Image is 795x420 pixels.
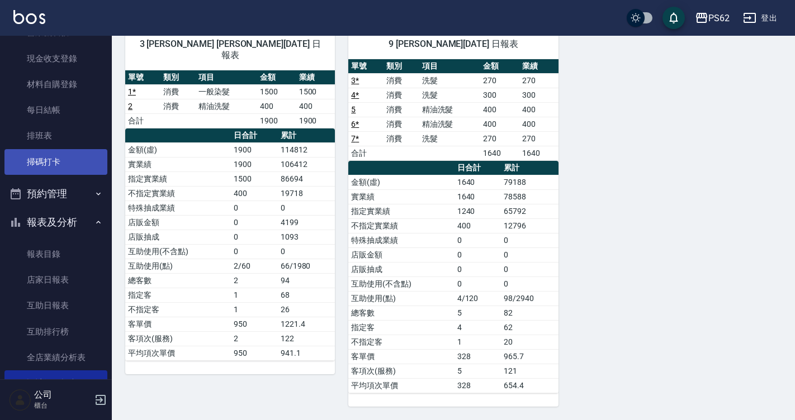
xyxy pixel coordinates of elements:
th: 單號 [348,59,384,74]
td: 400 [480,117,519,131]
td: 1240 [455,204,501,218]
td: 78588 [501,189,559,204]
td: 店販金額 [125,215,231,230]
td: 1093 [278,230,335,244]
td: 特殊抽成業績 [348,233,454,247]
td: 0 [231,215,278,230]
td: 客項次(服務) [125,331,231,346]
td: 1900 [257,113,296,128]
a: 互助日報表 [4,293,107,318]
td: 19718 [278,186,335,201]
a: 材料自購登錄 [4,71,107,97]
td: 消費 [160,99,196,113]
a: 5 [351,105,356,114]
td: 5 [455,364,501,378]
th: 累計 [278,128,335,143]
td: 0 [278,244,335,259]
td: 270 [519,73,559,88]
td: 941.1 [278,346,335,360]
table: a dense table [348,59,558,161]
td: 4/120 [455,291,501,306]
td: 20 [501,335,559,349]
td: 4199 [278,215,335,230]
a: 掃碼打卡 [4,149,107,175]
td: 122 [278,331,335,346]
td: 總客數 [348,306,454,320]
td: 400 [455,218,501,233]
td: 1900 [231,142,278,157]
td: 店販抽成 [125,230,231,244]
td: 合計 [125,113,160,128]
td: 1640 [455,175,501,189]
td: 0 [455,262,501,276]
td: 互助使用(不含點) [348,276,454,291]
td: 互助使用(點) [348,291,454,306]
td: 金額(虛) [125,142,231,157]
td: 平均項次單價 [348,378,454,393]
td: 0 [455,233,501,247]
td: 平均項次單價 [125,346,231,360]
td: 不指定實業績 [348,218,454,233]
button: 預約管理 [4,179,107,208]
td: 互助使用(不含點) [125,244,231,259]
td: 82 [501,306,559,320]
img: Logo [13,10,45,24]
td: 965.7 [501,349,559,364]
th: 累計 [501,161,559,175]
td: 0 [231,244,278,259]
h5: 公司 [34,389,91,400]
td: 不指定客 [125,302,231,317]
td: 指定客 [348,320,454,335]
td: 指定客 [125,288,231,302]
td: 客單價 [125,317,231,331]
td: 950 [231,317,278,331]
td: 1 [455,335,501,349]
td: 指定實業績 [348,204,454,218]
td: 精油洗髮 [196,99,257,113]
td: 總客數 [125,273,231,288]
p: 櫃台 [34,400,91,411]
td: 270 [480,73,519,88]
th: 日合計 [455,161,501,175]
td: 114812 [278,142,335,157]
td: 400 [296,99,335,113]
td: 不指定客 [348,335,454,349]
span: 9 [PERSON_NAME][DATE] 日報表 [362,39,545,50]
td: 1640 [455,189,501,204]
td: 654.4 [501,378,559,393]
td: 0 [501,276,559,291]
td: 實業績 [348,189,454,204]
td: 400 [257,99,296,113]
td: 0 [231,201,278,215]
td: 270 [519,131,559,146]
th: 類別 [384,59,419,74]
td: 客項次(服務) [348,364,454,378]
td: 86694 [278,171,335,186]
td: 洗髮 [419,131,481,146]
td: 0 [455,247,501,262]
a: 報表目錄 [4,241,107,267]
td: 1500 [257,84,296,99]
td: 79188 [501,175,559,189]
td: 消費 [384,102,419,117]
a: 2 [128,102,132,111]
button: 報表及分析 [4,208,107,237]
td: 2 [231,331,278,346]
td: 0 [501,262,559,276]
td: 一般染髮 [196,84,257,99]
td: 66/1980 [278,259,335,273]
button: save [662,7,685,29]
td: 1 [231,288,278,302]
td: 實業績 [125,157,231,171]
td: 4 [455,320,501,335]
td: 0 [231,230,278,244]
td: 1640 [480,146,519,160]
th: 金額 [480,59,519,74]
td: 1900 [231,157,278,171]
td: 400 [480,102,519,117]
td: 指定實業績 [125,171,231,186]
span: 3 [PERSON_NAME] [PERSON_NAME][DATE] 日報表 [139,39,321,61]
td: 121 [501,364,559,378]
th: 類別 [160,70,196,85]
td: 400 [519,117,559,131]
